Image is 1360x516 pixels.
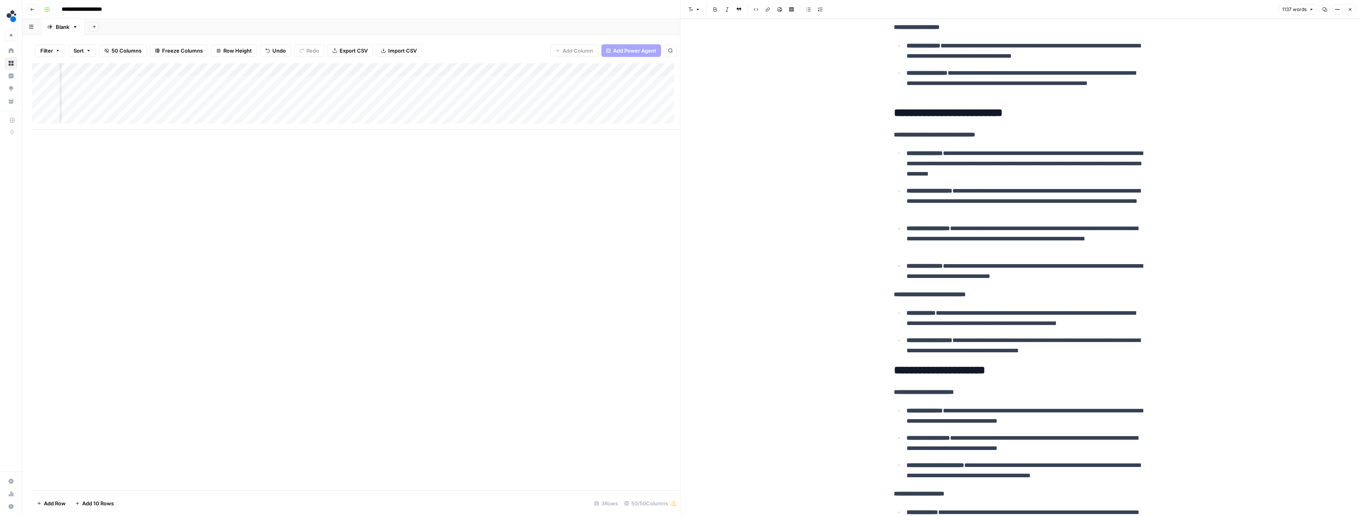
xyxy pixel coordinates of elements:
span: Add Power Agent [613,47,656,55]
span: Add Column [563,47,593,55]
span: 50 Columns [111,47,142,55]
a: Opportunities [5,82,17,95]
img: spot.ai Logo [5,9,19,23]
a: Settings [5,475,17,488]
span: Row Height [223,47,252,55]
div: 50/50 Columns [621,497,680,510]
button: 50 Columns [99,44,147,57]
a: Usage [5,488,17,500]
button: Sort [68,44,96,57]
span: Export CSV [340,47,368,55]
div: Blank [56,23,69,31]
button: Add 10 Rows [70,497,119,510]
span: Sort [74,47,84,55]
span: Add 10 Rows [82,499,114,507]
a: Home [5,44,17,57]
button: Freeze Columns [150,44,208,57]
button: Row Height [211,44,257,57]
button: Filter [35,44,65,57]
span: Freeze Columns [162,47,203,55]
a: Your Data [5,95,17,108]
button: Redo [294,44,324,57]
div: 3 Rows [591,497,621,510]
span: Import CSV [388,47,417,55]
button: Add Power Agent [601,44,661,57]
button: Help + Support [5,500,17,513]
button: Add Column [550,44,598,57]
button: Workspace: spot.ai [5,6,17,26]
span: 1137 words [1282,6,1307,13]
button: Add Row [32,497,70,510]
button: Import CSV [376,44,422,57]
span: Filter [40,47,53,55]
span: Add Row [44,499,66,507]
a: Insights [5,70,17,82]
button: Undo [260,44,291,57]
span: Redo [306,47,319,55]
span: Undo [272,47,286,55]
button: 1137 words [1279,4,1317,15]
a: Browse [5,57,17,70]
a: Blank [40,19,85,35]
button: Export CSV [327,44,373,57]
